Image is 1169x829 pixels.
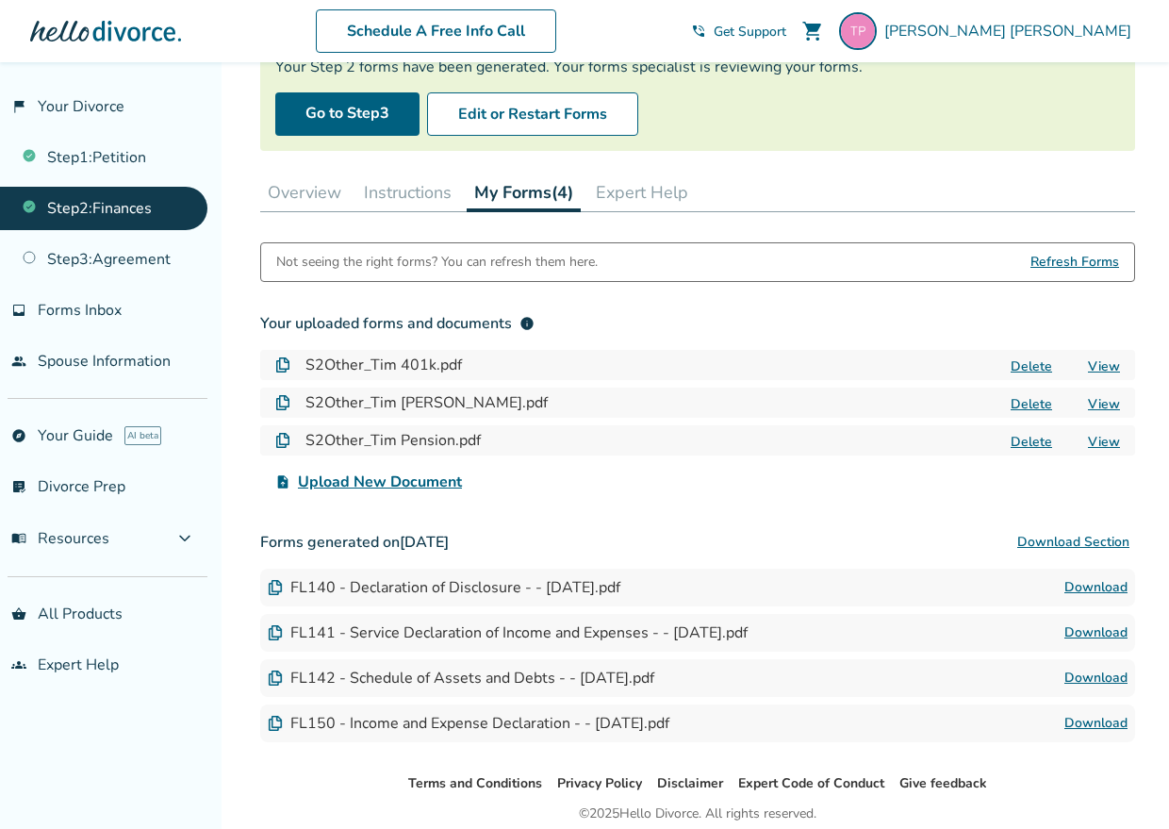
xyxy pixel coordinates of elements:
div: Your uploaded forms and documents [260,312,535,335]
a: Download [1064,712,1128,735]
a: View [1088,395,1120,413]
button: Overview [260,174,349,211]
span: phone_in_talk [691,24,706,39]
a: phone_in_talkGet Support [691,23,786,41]
li: Disclaimer [657,772,723,795]
span: groups [11,657,26,672]
button: Delete [1005,432,1058,452]
img: Document [275,395,290,410]
li: Give feedback [899,772,987,795]
a: Download [1064,622,1128,644]
a: Download [1064,576,1128,599]
div: FL142 - Schedule of Assets and Debts - - [DATE].pdf [268,668,654,688]
span: Get Support [714,23,786,41]
span: flag_2 [11,99,26,114]
div: © 2025 Hello Divorce. All rights reserved. [579,803,816,825]
img: Document [275,433,290,448]
span: Forms Inbox [38,300,122,321]
span: info [519,316,535,331]
a: Download [1064,667,1128,689]
a: Go to Step3 [275,92,420,136]
button: Expert Help [588,174,696,211]
button: Delete [1005,356,1058,376]
span: menu_book [11,531,26,546]
a: Expert Code of Conduct [738,774,884,792]
span: shopping_cart [801,20,824,42]
h4: S2Other_Tim [PERSON_NAME].pdf [305,391,548,414]
span: upload_file [275,474,290,489]
span: Refresh Forms [1030,243,1119,281]
img: Document [268,580,283,595]
iframe: Chat Widget [1075,738,1169,829]
img: Document [268,716,283,731]
button: Download Section [1012,523,1135,561]
span: Resources [11,528,109,549]
h4: S2Other_Tim Pension.pdf [305,429,481,452]
a: Terms and Conditions [408,774,542,792]
span: inbox [11,303,26,318]
span: [PERSON_NAME] [PERSON_NAME] [884,21,1139,41]
h3: Forms generated on [DATE] [260,523,1135,561]
a: Schedule A Free Info Call [316,9,556,53]
img: Document [268,625,283,640]
span: people [11,354,26,369]
span: expand_more [173,527,196,550]
div: FL140 - Declaration of Disclosure - - [DATE].pdf [268,577,620,598]
span: Upload New Document [298,471,462,493]
img: tim@westhollywood.com [839,12,877,50]
div: Not seeing the right forms? You can refresh them here. [276,243,598,281]
a: Privacy Policy [557,774,642,792]
h4: S2Other_Tim 401k.pdf [305,354,462,376]
img: Document [275,357,290,373]
span: list_alt_check [11,479,26,494]
button: Instructions [356,174,459,211]
span: AI beta [124,426,161,445]
a: View [1088,433,1120,451]
div: FL141 - Service Declaration of Income and Expenses - - [DATE].pdf [268,622,748,643]
a: View [1088,357,1120,375]
div: FL150 - Income and Expense Declaration - - [DATE].pdf [268,713,669,734]
button: Edit or Restart Forms [427,92,638,136]
img: Document [268,671,283,686]
span: explore [11,428,26,443]
span: shopping_basket [11,606,26,622]
button: My Forms(4) [467,174,581,212]
button: Delete [1005,394,1058,414]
